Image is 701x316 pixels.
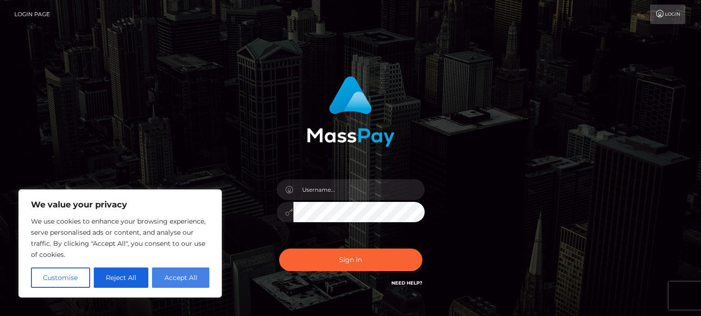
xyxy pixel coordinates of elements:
a: Login [650,5,685,24]
button: Customise [31,267,90,288]
img: MassPay Login [307,76,395,147]
p: We use cookies to enhance your browsing experience, serve personalised ads or content, and analys... [31,216,209,260]
button: Accept All [152,267,209,288]
a: Need Help? [391,280,422,286]
p: We value your privacy [31,199,209,210]
input: Username... [293,179,425,200]
a: Login Page [14,5,50,24]
button: Reject All [94,267,149,288]
button: Sign in [279,249,422,271]
div: We value your privacy [18,189,222,298]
